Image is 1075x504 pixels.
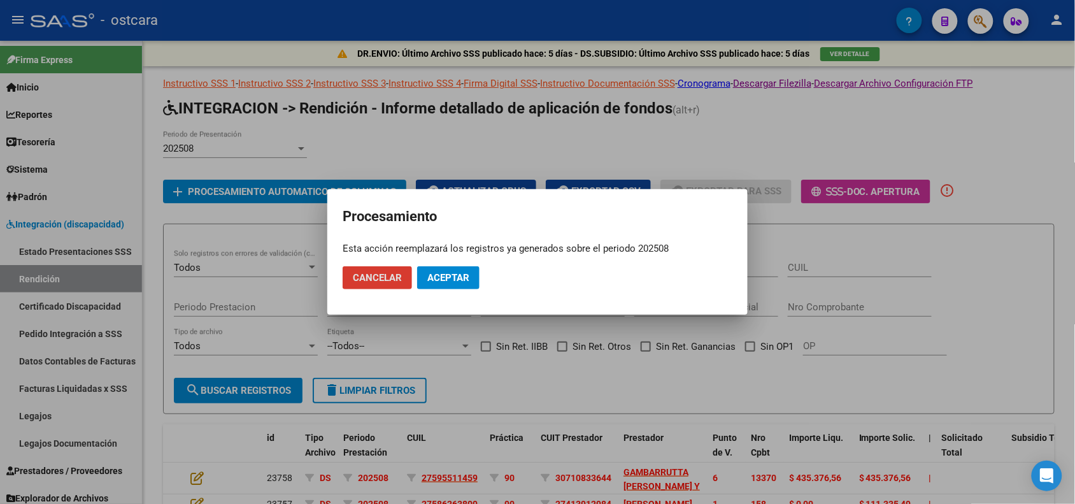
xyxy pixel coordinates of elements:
span: Aceptar [427,272,469,284]
h2: Procesamiento [343,205,732,229]
button: Aceptar [417,266,480,289]
div: Esta acción reemplazará los registros ya generados sobre el periodo 202508 [343,241,732,256]
span: Cancelar [353,272,402,284]
button: Cancelar [343,266,412,289]
div: Open Intercom Messenger [1032,461,1062,491]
